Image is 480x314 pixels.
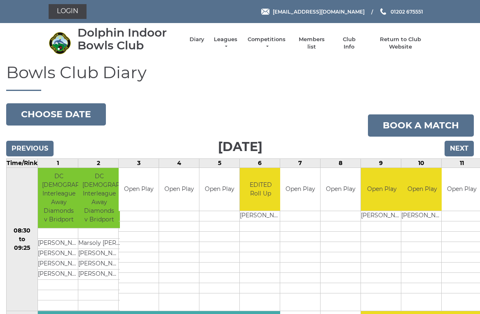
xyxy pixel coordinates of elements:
td: [PERSON_NAME] [38,269,80,279]
td: Open Play [361,168,403,211]
img: Email [261,9,269,15]
a: Login [49,4,87,19]
td: [PERSON_NAME] [240,211,281,221]
a: Members list [295,36,329,51]
img: Dolphin Indoor Bowls Club [49,32,71,54]
td: 3 [119,158,159,167]
td: Open Play [119,168,159,211]
td: 2 [78,158,119,167]
img: Phone us [380,8,386,15]
td: 6 [240,158,280,167]
td: Time/Rink [7,158,38,167]
a: Book a match [368,114,474,137]
td: Open Play [280,168,320,211]
h1: Bowls Club Diary [6,63,474,91]
a: Diary [190,36,204,43]
td: 4 [159,158,199,167]
td: Marsoly [PERSON_NAME] [78,238,120,249]
td: [PERSON_NAME] [38,249,80,259]
td: EDITED Roll Up [240,168,281,211]
a: Club Info [337,36,361,51]
a: Return to Club Website [369,36,431,51]
td: [PERSON_NAME] [38,238,80,249]
td: [PERSON_NAME] [361,211,403,221]
button: Choose date [6,103,106,126]
a: Competitions [247,36,286,51]
td: 7 [280,158,321,167]
td: Open Play [159,168,199,211]
td: [PERSON_NAME] [401,211,443,221]
input: Previous [6,141,54,156]
td: [PERSON_NAME] [38,259,80,269]
a: Email [EMAIL_ADDRESS][DOMAIN_NAME] [261,8,365,16]
td: 8 [321,158,361,167]
div: Dolphin Indoor Bowls Club [77,26,181,52]
td: [PERSON_NAME] [78,269,120,279]
td: Open Play [199,168,239,211]
td: 5 [199,158,240,167]
a: Phone us 01202 675551 [379,8,423,16]
td: DC [DEMOGRAPHIC_DATA] Interleague Away Diamonds v Bridport [38,168,80,228]
td: 08:30 to 09:25 [7,167,38,311]
td: 1 [38,158,78,167]
a: Leagues [213,36,239,51]
td: 10 [401,158,442,167]
input: Next [445,141,474,156]
span: 01202 675551 [391,8,423,14]
td: [PERSON_NAME] [78,259,120,269]
td: Open Play [321,168,361,211]
td: Open Play [401,168,443,211]
td: DC [DEMOGRAPHIC_DATA] Interleague Away Diamonds v Bridport [78,168,120,228]
span: [EMAIL_ADDRESS][DOMAIN_NAME] [273,8,365,14]
td: 9 [361,158,401,167]
td: [PERSON_NAME] [78,249,120,259]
